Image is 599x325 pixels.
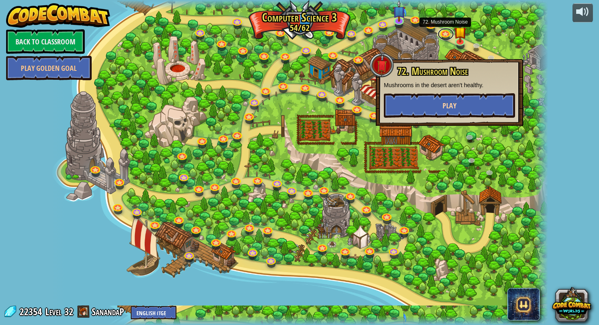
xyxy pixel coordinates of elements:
span: 72. Mushroom Noise [397,64,468,78]
a: SanandaP [92,305,127,318]
button: Play [384,93,515,118]
button: Adjust volume [573,3,593,22]
p: Mushrooms in the desert aren't healthy. [384,81,515,89]
a: Back to Classroom [6,29,85,54]
span: Play [443,101,456,111]
a: Play Golden Goal [6,56,92,80]
img: CodeCombat - Learn how to code by playing a game [6,3,110,28]
img: level-banner-started.png [454,21,467,43]
span: 32 [64,305,73,318]
span: Level [45,305,62,318]
span: 22354 [20,305,44,318]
